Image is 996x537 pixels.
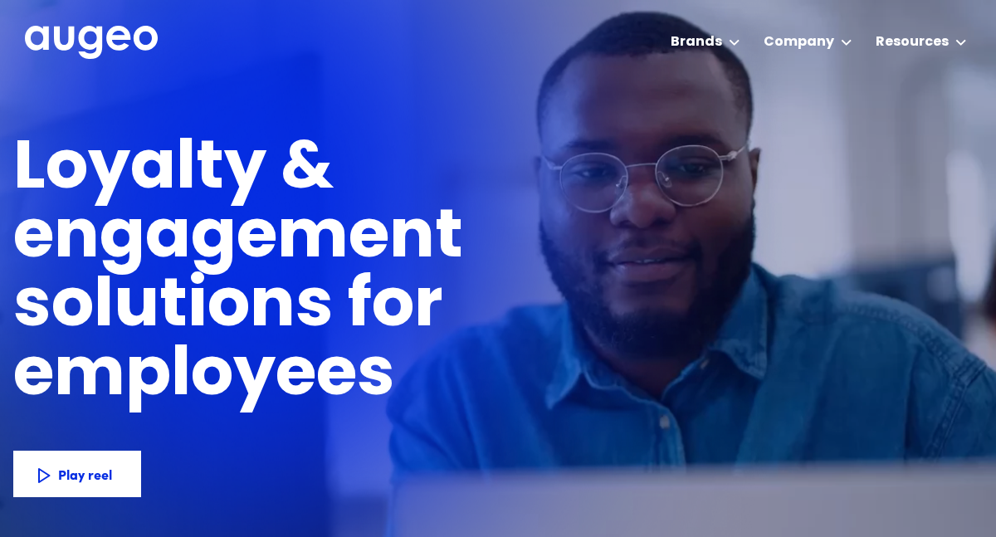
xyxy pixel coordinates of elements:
h1: employees [13,343,424,412]
div: Brands [671,32,722,52]
a: home [25,26,158,61]
h1: Loyalty & engagement solutions for [13,136,730,343]
div: Company [764,32,834,52]
div: Resources [876,32,949,52]
img: Augeo's full logo in white. [25,26,158,60]
a: Play reel [13,451,141,497]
